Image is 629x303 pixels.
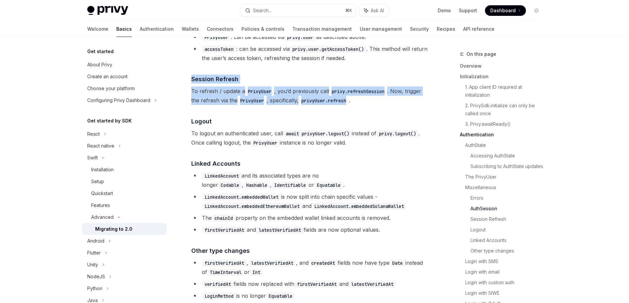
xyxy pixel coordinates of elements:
[212,215,236,222] code: chainId
[87,6,128,15] img: light logo
[82,223,166,235] a: Migrating to 2.0
[438,7,451,14] a: Demo
[191,192,429,211] li: is now split into chain specific values - and
[91,201,110,209] div: Features
[360,21,402,37] a: User management
[202,259,247,267] code: firstVerifiedAt
[465,182,547,193] a: Miscellaneous
[460,71,547,82] a: Initialization
[202,226,247,234] code: firstVerifiedAt
[191,129,429,147] span: To logout an authenticated user, call instead of . Once calling logout, the instance is no longer...
[87,273,105,281] div: NodeJS
[191,258,429,277] li: , , and fields now have type instead of or
[460,61,547,71] a: Overview
[87,237,104,245] div: Android
[87,142,114,150] div: React native
[253,7,272,15] div: Search...
[191,213,429,222] li: The property on the embedded wallet linked accounts is removed.
[294,281,339,288] code: firstVerifiedAt
[465,256,547,267] a: Login with SMS
[240,5,356,17] button: Search...⌘K
[470,161,547,172] a: Subscribing to AuthState updates
[251,139,280,147] code: PrivyUser
[191,44,429,63] li: : can be accessed via . This method will return the user’s access token, refreshing the session i...
[140,21,174,37] a: Authentication
[266,292,295,300] code: Equatable
[191,86,429,105] span: To refresh / update a , you’d previously call . Now, trigger the refresh via the , specifically, .
[465,172,547,182] a: The PrivyUser
[292,21,352,37] a: Transaction management
[359,5,388,17] button: Ask AI
[485,5,526,16] a: Dashboard
[191,32,429,42] li: : can be accessed via as described above.
[272,182,309,189] code: Identifiable
[82,71,166,83] a: Create an account
[312,203,407,210] code: LinkedAccount.embeddedSolanaWallet
[202,193,281,201] code: LinkedAccount.embeddedWallet
[245,88,274,95] code: PrivyUser
[490,7,516,14] span: Dashboard
[290,46,366,53] code: privy.user.getAccessToken()
[470,224,547,235] a: Logout
[531,5,542,16] button: Toggle dark mode
[376,130,419,137] code: privy.logout()
[87,117,132,125] h5: Get started by SDK
[191,117,212,126] span: Logout
[202,172,241,180] code: LinkedAccount
[437,21,455,37] a: Recipes
[87,249,101,257] div: Flutter
[465,82,547,100] a: 1. App client ID required at initialization
[82,187,166,199] a: Quickstart
[389,259,405,267] code: Date
[470,235,547,246] a: Linked Accounts
[91,213,114,221] div: Advanced
[465,288,547,298] a: Login with SIWE
[82,83,166,94] a: Choose your platform
[299,97,349,104] code: privyUser.refresh
[463,21,495,37] a: API reference
[191,279,429,288] li: fields now replaced with and
[91,178,104,185] div: Setup
[202,34,231,41] code: PrivyUser
[345,8,352,13] span: ⌘ K
[191,159,240,168] span: Linked Accounts
[95,225,132,233] div: Migrating to 2.0
[470,203,547,214] a: AuthSession
[250,269,263,276] code: Int
[182,21,199,37] a: Wallets
[284,34,316,41] code: privy.user
[82,199,166,211] a: Features
[329,88,387,95] code: privy.refreshSession
[87,84,135,92] div: Choose your platform
[87,48,114,55] h5: Get started
[459,7,477,14] a: Support
[191,291,429,300] li: is no longer
[191,75,239,84] span: Session Refresh
[87,96,150,104] div: Configuring Privy Dashboard
[256,226,304,234] code: latestVerifiedAt
[470,214,547,224] a: Session Refresh
[191,171,429,189] li: and its associated types are no longer , , or .
[314,182,343,189] code: Equatable
[371,7,384,14] span: Ask AI
[87,130,100,138] div: React
[465,277,547,288] a: Login with custom auth
[82,164,166,176] a: Installation
[349,281,396,288] code: latestVerifiedAt
[309,259,338,267] code: createdAt
[202,292,236,300] code: LoginMethod
[191,246,250,255] span: Other type changes
[202,203,302,210] code: LinkedAccount.embeddedEthereumWallet
[207,21,234,37] a: Connectors
[87,61,112,69] div: About Privy
[87,21,108,37] a: Welcome
[465,100,547,119] a: 2. PrivySdk.initialize can only be called once
[87,261,98,269] div: Unity
[82,59,166,71] a: About Privy
[82,176,166,187] a: Setup
[460,129,547,140] a: Authentication
[410,21,429,37] a: Security
[87,285,102,292] div: Python
[91,189,113,197] div: Quickstart
[465,267,547,277] a: Login with email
